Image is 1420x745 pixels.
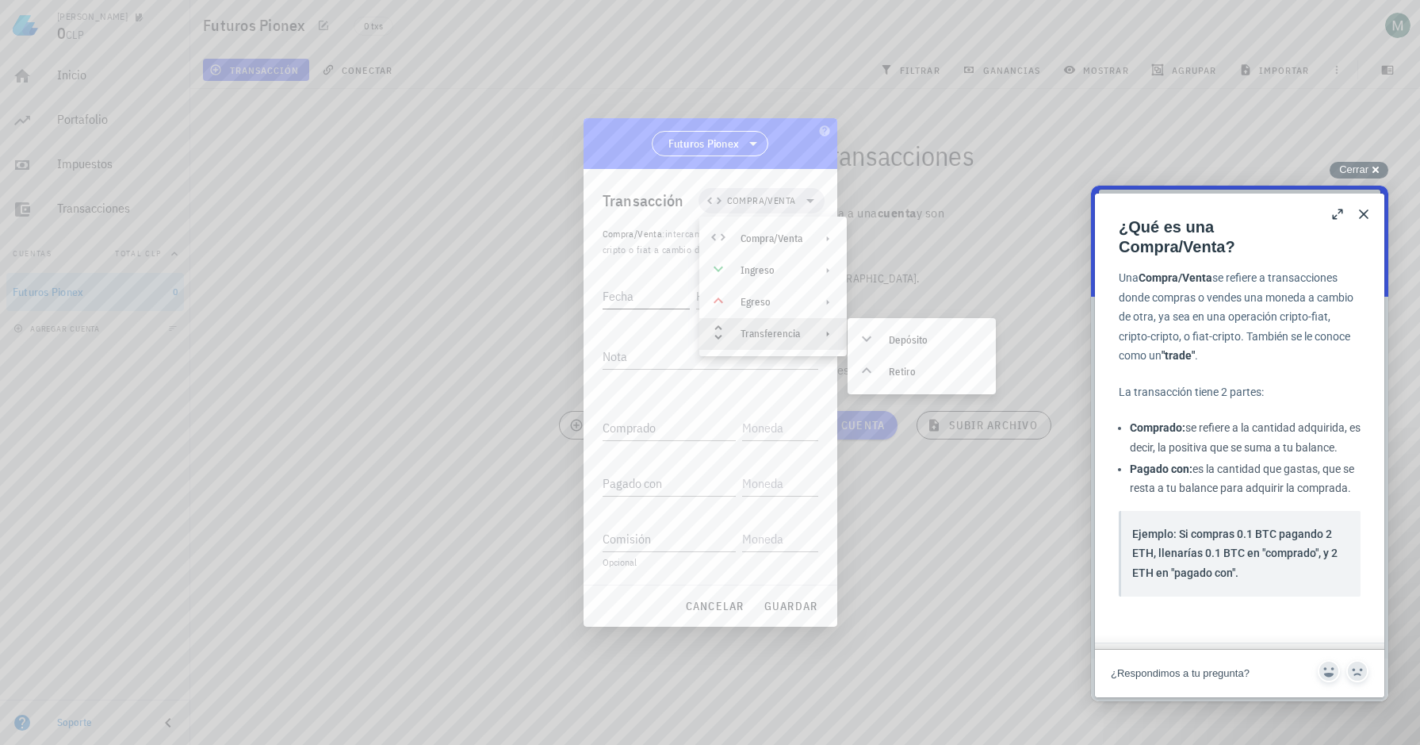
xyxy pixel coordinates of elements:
input: Moneda [742,415,815,440]
span: cancelar [684,599,744,613]
span: Futuros Pionex [668,136,740,152]
div: Ingreso [699,255,847,286]
button: guardar [757,592,825,620]
div: Retiro [889,366,983,378]
div: Transferencia [699,318,847,350]
div: Transferencia [741,328,802,340]
span: guardar [764,599,818,613]
p: : [603,226,818,258]
div: Egreso [699,286,847,318]
span: Cerrar [1339,163,1368,175]
div: Egreso [741,296,802,309]
span: Compra/Venta [603,228,663,240]
input: Moneda [742,470,815,496]
button: cancelar [678,592,750,620]
button: Cerrar [1330,162,1388,179]
div: Depósito [889,334,983,347]
div: Compra/Venta [741,232,802,245]
span: Compra/Venta [727,193,796,209]
iframe: Help Scout Beacon - Live Chat, Contact Form, and Knowledge Base [1091,186,1388,701]
div: Opcional [603,558,818,567]
div: Compra/Venta [699,223,847,255]
div: Ingreso [741,264,802,277]
input: Moneda [742,526,815,551]
div: Transacción [603,188,684,213]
